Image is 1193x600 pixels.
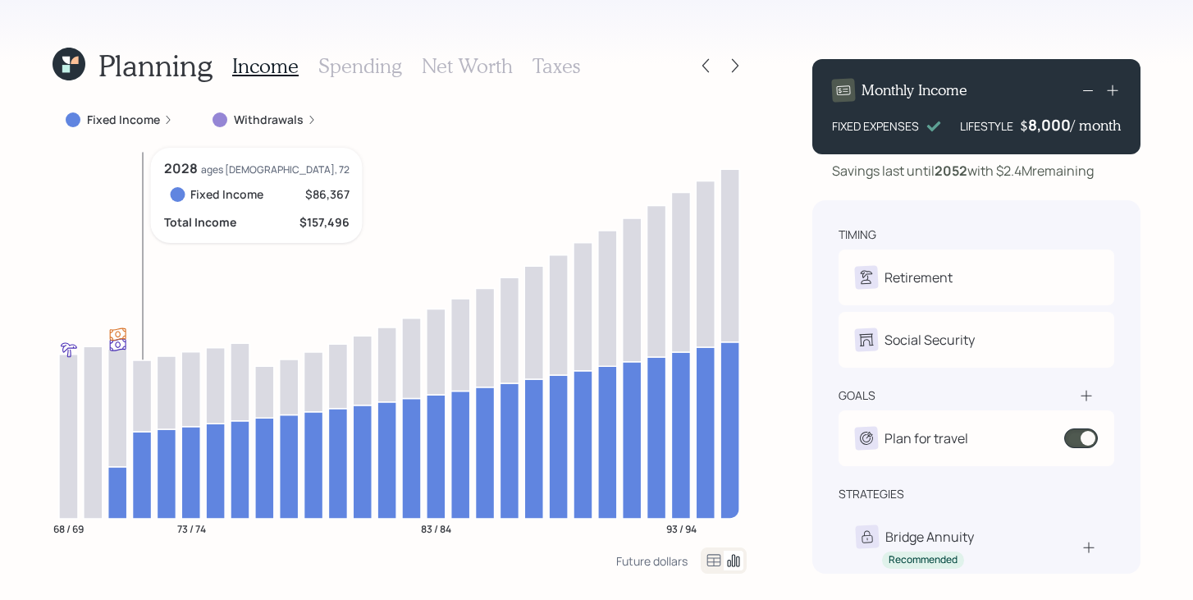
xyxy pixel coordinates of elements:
label: Withdrawals [234,112,304,128]
div: 8,000 [1028,115,1071,135]
div: Savings last until with $2.4M remaining [832,161,1094,181]
div: Social Security [884,330,975,350]
div: LIFESTYLE [960,117,1013,135]
div: Retirement [884,268,953,287]
div: FIXED EXPENSES [832,117,919,135]
h3: Net Worth [422,54,513,78]
h3: Spending [318,54,402,78]
div: timing [839,227,876,243]
h4: $ [1020,117,1028,135]
h4: / month [1071,117,1121,135]
tspan: 83 / 84 [421,521,451,535]
div: goals [839,387,875,404]
div: Future dollars [616,553,688,569]
tspan: 93 / 94 [666,521,697,535]
tspan: 68 / 69 [53,521,84,535]
div: Recommended [889,553,958,567]
label: Fixed Income [87,112,160,128]
div: Plan for travel [884,428,968,448]
h3: Income [232,54,299,78]
b: 2052 [935,162,967,180]
div: strategies [839,486,904,502]
tspan: 73 / 74 [177,521,206,535]
div: Bridge Annuity [885,527,974,547]
h1: Planning [98,48,213,83]
h3: Taxes [533,54,580,78]
h4: Monthly Income [862,81,967,99]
